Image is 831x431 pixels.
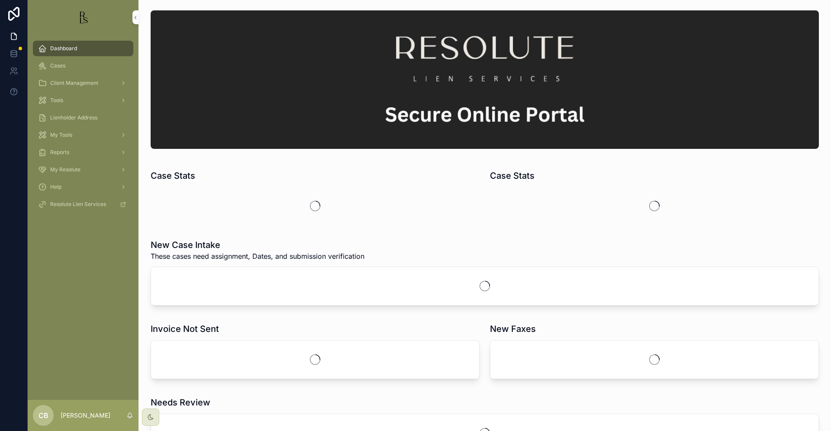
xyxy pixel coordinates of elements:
[151,170,195,182] h1: Case Stats
[33,162,133,177] a: My Resolute
[50,80,98,87] span: Client Management
[151,251,364,261] span: These cases need assignment, Dates, and submission verification
[33,110,133,125] a: Lienholder Address
[50,149,69,156] span: Reports
[33,127,133,143] a: My Tools
[50,62,65,69] span: Cases
[33,179,133,195] a: Help
[50,97,63,104] span: Tools
[28,35,138,223] div: scrollable content
[39,410,48,421] span: CB
[76,10,90,24] img: App logo
[151,323,219,335] h1: Invoice Not Sent
[50,166,81,173] span: My Resolute
[50,183,61,190] span: Help
[33,145,133,160] a: Reports
[33,58,133,74] a: Cases
[50,132,72,138] span: My Tools
[151,239,364,251] h1: New Case Intake
[50,201,106,208] span: Resolute Lien Services
[33,93,133,108] a: Tools
[50,45,77,52] span: Dashboard
[33,196,133,212] a: Resolute Lien Services
[490,170,535,182] h1: Case Stats
[50,114,97,121] span: Lienholder Address
[490,323,536,335] h1: New Faxes
[33,41,133,56] a: Dashboard
[33,75,133,91] a: Client Management
[151,396,210,408] h1: Needs Review
[61,411,110,420] p: [PERSON_NAME]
